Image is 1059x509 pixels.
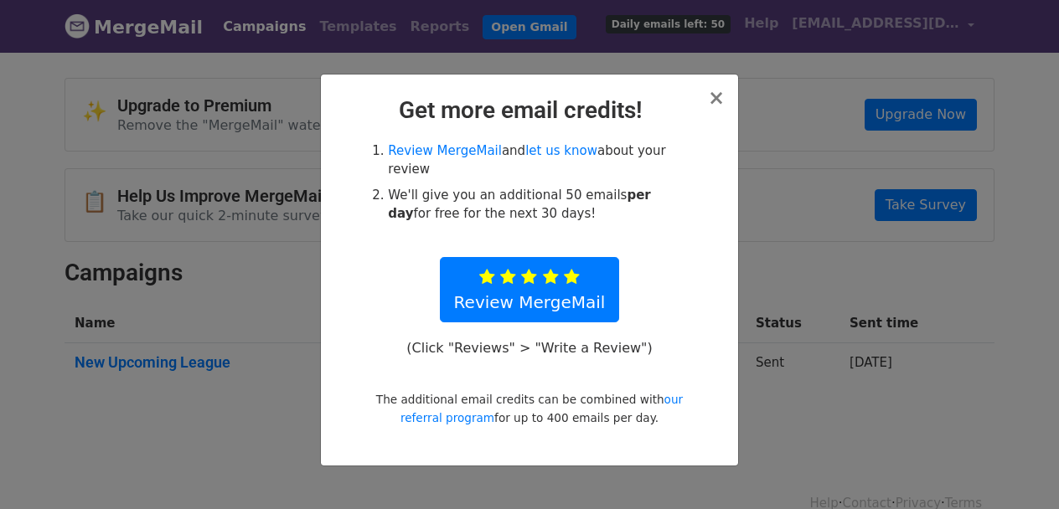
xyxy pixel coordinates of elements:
[400,393,683,424] a: our referral program
[525,143,597,158] a: let us know
[398,339,661,357] p: (Click "Reviews" > "Write a Review")
[975,429,1059,509] iframe: Chat Widget
[388,188,650,222] strong: per day
[388,141,690,179] li: and about your review
[708,86,725,110] span: ×
[708,88,725,108] button: Close
[334,96,725,125] h2: Get more email credits!
[440,257,620,322] a: Review MergeMail
[388,186,690,224] li: We'll give you an additional 50 emails for free for the next 30 days!
[388,143,502,158] a: Review MergeMail
[376,393,683,424] small: The additional email credits can be combined with for up to 400 emails per day.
